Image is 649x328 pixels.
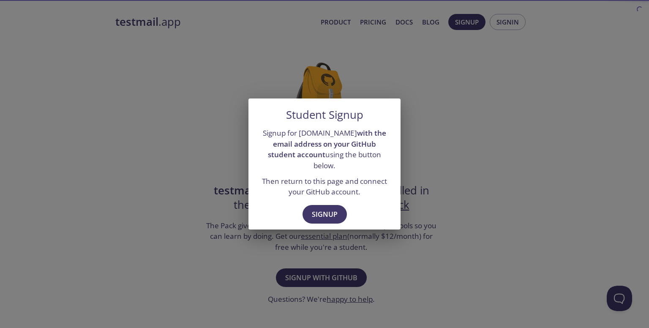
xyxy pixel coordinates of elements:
[303,205,347,224] button: Signup
[259,128,390,171] p: Signup for [DOMAIN_NAME] using the button below.
[286,109,363,121] h5: Student Signup
[259,176,390,197] p: Then return to this page and connect your GitHub account.
[312,208,338,220] span: Signup
[268,128,386,159] strong: with the email address on your GitHub student account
